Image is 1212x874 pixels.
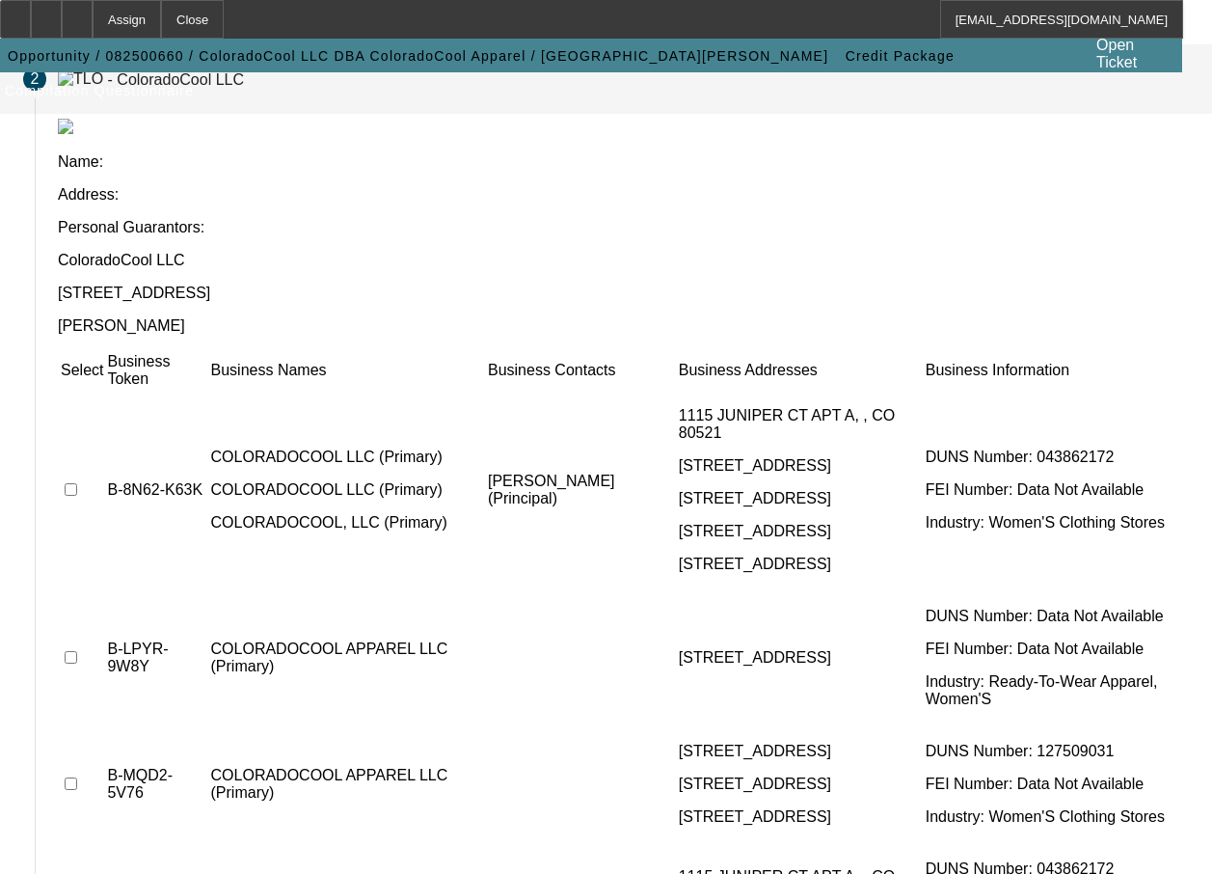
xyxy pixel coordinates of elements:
[679,743,922,760] p: [STREET_ADDRESS]
[679,649,922,667] p: [STREET_ADDRESS]
[925,352,1187,389] td: Business Information
[211,449,484,466] p: COLORADOCOOL LLC (Primary)
[8,48,828,64] span: Opportunity / 082500660 / ColoradoCool LLC DBA ColoradoCool Apparel / [GEOGRAPHIC_DATA][PERSON_NAME]
[679,407,922,442] p: 1115 JUNIPER CT APT A, , CO 80521
[211,767,484,802] p: COLORADOCOOL APPAREL LLC (Primary)
[106,591,207,724] td: B-LPYR-9W8Y
[679,490,922,507] p: [STREET_ADDRESS]
[846,48,955,64] span: Credit Package
[679,523,922,540] p: [STREET_ADDRESS]
[926,481,1186,499] p: FEI Number: Data Not Available
[210,352,485,389] td: Business Names
[211,481,484,499] p: COLORADOCOOL LLC (Primary)
[106,352,207,389] td: Business Token
[678,352,923,389] td: Business Addresses
[58,119,73,134] img: tlo.png
[488,473,675,507] p: [PERSON_NAME] (Principal)
[5,83,194,98] span: Compilation Questionnaire
[487,352,676,389] td: Business Contacts
[926,608,1186,625] p: DUNS Number: Data Not Available
[679,556,922,573] p: [STREET_ADDRESS]
[106,391,207,589] td: B-8N62-K63K
[926,743,1186,760] p: DUNS Number: 127509031
[926,673,1186,708] p: Industry: Ready-To-Wear Apparel, Women'S
[926,808,1186,826] p: Industry: Women'S Clothing Stores
[58,317,1189,335] p: [PERSON_NAME]
[926,514,1186,532] p: Industry: Women'S Clothing Stores
[211,641,484,675] p: COLORADOCOOL APPAREL LLC (Primary)
[60,352,104,389] td: Select
[58,219,1189,236] p: Personal Guarantors:
[58,252,1189,269] p: ColoradoCool LLC
[211,514,484,532] p: COLORADOCOOL, LLC (Primary)
[841,39,959,73] button: Credit Package
[926,641,1186,658] p: FEI Number: Data Not Available
[58,186,1189,204] p: Address:
[679,808,922,826] p: [STREET_ADDRESS]
[1089,29,1180,79] a: Open Ticket
[679,457,922,475] p: [STREET_ADDRESS]
[926,449,1186,466] p: DUNS Number: 043862172
[106,726,207,842] td: B-MQD2-5V76
[58,285,1189,302] p: [STREET_ADDRESS]
[926,776,1186,793] p: FEI Number: Data Not Available
[679,776,922,793] p: [STREET_ADDRESS]
[58,153,1189,171] p: Name:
